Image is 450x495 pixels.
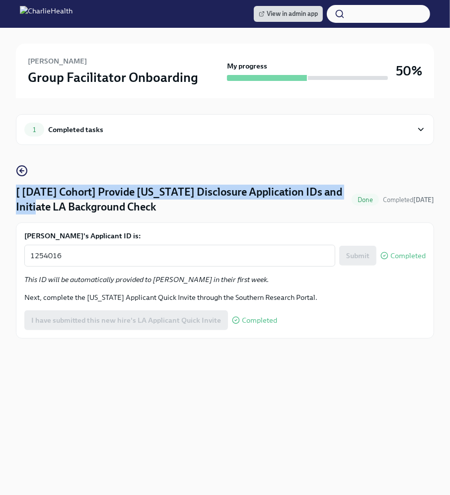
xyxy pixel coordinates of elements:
[259,9,318,19] span: View in admin app
[254,6,323,22] a: View in admin app
[24,275,269,284] em: This ID will be automatically provided to [PERSON_NAME] in their first week.
[383,196,434,204] span: Completed
[396,62,422,80] h3: 50%
[28,56,87,67] h6: [PERSON_NAME]
[28,69,198,86] h3: Group Facilitator Onboarding
[242,317,277,324] span: Completed
[27,126,42,134] span: 1
[30,250,329,262] textarea: 1254016
[383,195,434,205] span: September 17th, 2025 13:29
[20,6,73,22] img: CharlieHealth
[24,292,426,302] p: Next, complete the [US_STATE] Applicant Quick Invite through the Southern Research Portal.
[48,124,103,135] div: Completed tasks
[352,196,379,204] span: Done
[413,196,434,204] strong: [DATE]
[16,185,348,214] h4: [ [DATE] Cohort] Provide [US_STATE] Disclosure Application IDs and Initiate LA Background Check
[24,231,426,241] label: [PERSON_NAME]'s Applicant ID is:
[390,252,426,260] span: Completed
[227,61,267,71] strong: My progress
